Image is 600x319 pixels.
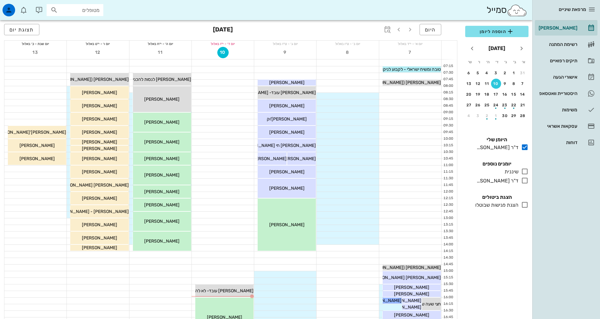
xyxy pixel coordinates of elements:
div: 16:30 [442,308,454,313]
div: רשימת המתנה [537,42,577,47]
div: 10:15 [442,143,454,148]
span: [PERSON_NAME] [269,130,305,135]
th: ב׳ [511,57,519,67]
button: חודש שעבר [516,43,527,54]
span: [PERSON_NAME] [144,172,180,178]
button: 19 [473,89,483,99]
button: 31 [518,68,528,78]
div: 10:00 [442,136,454,142]
div: 17 [491,92,501,97]
span: תג [19,5,22,9]
button: 26 [473,100,483,110]
div: 16:00 [442,295,454,300]
div: 9 [500,81,510,86]
div: 23 [500,103,510,107]
div: 08:15 [442,90,454,95]
div: 15:15 [442,275,454,280]
div: דוחות [537,140,577,145]
th: ג׳ [502,57,510,67]
div: [PERSON_NAME] [537,25,577,31]
span: [PERSON_NAME] [82,156,117,161]
div: 09:45 [442,130,454,135]
div: 13:30 [442,229,454,234]
button: 30 [500,111,510,121]
span: [PERSON_NAME] [144,202,180,208]
div: 14:00 [442,242,454,247]
div: 13:00 [442,215,454,221]
div: יום א׳ - י״ד באלול [379,41,441,47]
button: 1 [509,68,519,78]
a: תיקים רפואיים [535,53,597,68]
button: 16 [500,89,510,99]
th: ו׳ [475,57,483,67]
span: [PERSON_NAME] [20,156,55,161]
a: דוחות [535,135,597,150]
span: [PERSON_NAME] [144,189,180,194]
div: 22 [509,103,519,107]
div: 6 [464,71,474,75]
span: [PERSON_NAME] [281,156,316,161]
h4: הצגת ביטולים [465,193,529,201]
button: 23 [500,100,510,110]
div: 12 [473,81,483,86]
div: 20 [464,92,474,97]
a: משימות [535,102,597,117]
div: משימות [537,107,577,112]
div: 18 [482,92,492,97]
div: 11 [482,81,492,86]
div: 08:00 [442,83,454,89]
button: 10 [217,47,229,58]
div: 10:30 [442,149,454,155]
div: 28 [518,114,528,118]
button: היום [420,24,441,35]
div: 07:45 [442,77,454,82]
span: [PERSON_NAME] [386,305,421,310]
button: 18 [482,89,492,99]
span: [PERSON_NAME] ([PERSON_NAME]) [54,77,129,82]
span: 13 [30,50,41,55]
th: א׳ [520,57,528,67]
span: תצוגת יום [9,27,34,33]
button: [DATE] [486,42,508,55]
div: אישורי הגעה [537,75,577,80]
div: 14:45 [442,262,454,267]
button: 5 [473,68,483,78]
span: [PERSON_NAME] חי [PERSON_NAME] [240,143,316,148]
span: [PERSON_NAME] לנסות להכניס [130,77,191,82]
span: [PERSON_NAME] [82,146,117,151]
div: 3 [491,71,501,75]
button: 14 [518,89,528,99]
div: 08:30 [442,97,454,102]
button: 12 [473,79,483,89]
span: [PERSON_NAME] [144,139,180,145]
div: יום ג׳ - ט״ז באלול [254,41,316,47]
div: יום שבת - כ׳ באלול [4,41,66,47]
div: יום ד׳ - י״ז באלול [192,41,254,47]
div: עסקאות אשראי [537,124,577,129]
div: 21 [518,103,528,107]
h4: היומן שלי [465,136,529,143]
div: 15:30 [442,282,454,287]
div: 14 [518,92,528,97]
span: [PERSON_NAME] [251,156,287,161]
span: [PERSON_NAME] [82,245,117,250]
div: 09:15 [442,116,454,122]
button: 3 [473,111,483,121]
span: [PERSON_NAME] [269,222,305,227]
span: [PERSON_NAME] [82,139,117,145]
div: 13:45 [442,235,454,241]
a: רשימת המתנה [535,37,597,52]
div: 12:00 [442,189,454,194]
span: [PERSON_NAME] [366,298,402,303]
button: 10 [491,79,501,89]
h4: יומנים נוספים [465,160,529,168]
div: תיקים רפואיים [537,58,577,63]
button: 17 [491,89,501,99]
button: 11 [482,79,492,89]
div: 4 [482,71,492,75]
div: 09:30 [442,123,454,128]
th: ש׳ [466,57,474,67]
th: ה׳ [484,57,492,67]
div: 07:30 [442,70,454,76]
div: 24 [491,103,501,107]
